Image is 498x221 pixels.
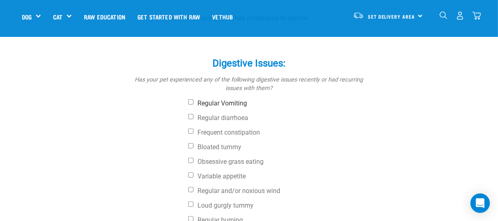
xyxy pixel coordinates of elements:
[188,129,371,137] label: Frequent constipation
[188,143,193,148] input: Bloated tummy
[22,12,32,21] a: Dog
[188,158,193,163] input: Obsessive grass eating
[188,158,371,166] label: Obsessive grass eating
[440,11,447,19] img: home-icon-1@2x.png
[188,99,371,107] label: Regular Vomiting
[131,0,206,33] a: Get started with Raw
[188,129,193,134] input: Frequent constipation
[188,187,371,195] label: Regular and/or noxious wind
[188,99,193,105] input: Regular Vomiting
[206,0,239,33] a: Vethub
[188,172,193,178] input: Variable appetite
[188,202,193,207] input: Loud gurgly tummy
[53,12,62,21] a: Cat
[472,11,481,20] img: home-icon@2x.png
[188,143,371,151] label: Bloated tummy
[470,193,490,213] div: Open Intercom Messenger
[188,114,193,119] input: Regular diarrhoea
[127,56,371,71] label: Digestive Issues:
[368,15,415,18] span: Set Delivery Area
[353,12,364,19] img: van-moving.png
[188,114,371,122] label: Regular diarrhoea
[188,172,371,180] label: Variable appetite
[456,11,464,20] img: user.png
[188,202,371,210] label: Loud gurgly tummy
[127,75,371,93] p: Has your pet experienced any of the following digestive issues recently or had recurring issues w...
[188,187,193,192] input: Regular and/or noxious wind
[78,0,131,33] a: Raw Education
